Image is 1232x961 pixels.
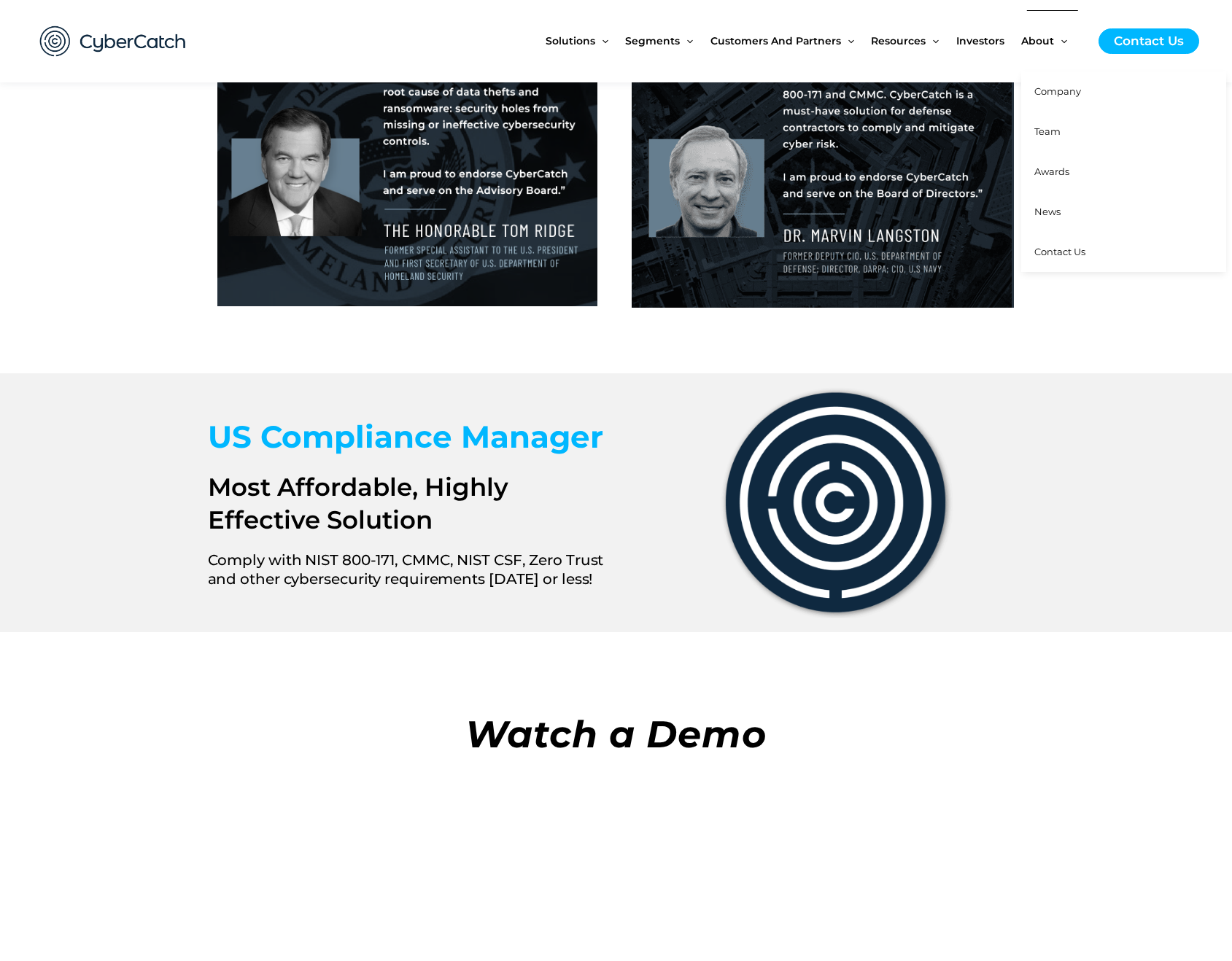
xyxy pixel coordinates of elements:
[1034,246,1085,257] span: Contact Us
[546,10,1084,71] nav: Site Navigation: New Main Menu
[1099,28,1199,54] a: Contact Us
[1034,206,1061,217] span: News
[625,10,680,71] span: Segments
[1034,85,1081,97] span: Company
[1021,10,1054,71] span: About
[1021,232,1226,272] a: Contact Us
[1021,71,1226,112] a: Company
[841,10,854,71] span: Menu Toggle
[595,10,608,71] span: Menu Toggle
[1054,10,1067,71] span: Menu Toggle
[208,417,632,457] h2: US Compliance Manager
[1021,112,1226,152] a: Team
[956,10,1021,71] a: Investors
[956,10,1004,71] span: Investors
[208,471,632,535] h2: Most Affordable, Highly Effective Solution
[546,10,595,71] span: Solutions
[871,10,926,71] span: Resources
[1021,192,1226,232] a: News
[710,10,841,71] span: Customers and Partners
[208,550,624,588] h2: Comply with NIST 800-171, CMMC, NIST CSF, Zero Trust and other cybersecurity requirements [DATE] ...
[1021,152,1226,192] a: Awards
[26,11,201,71] img: CyberCatch
[1034,166,1069,177] span: Awards
[926,10,939,71] span: Menu Toggle
[214,712,1018,757] h4: Watch a Demo
[1034,125,1061,137] span: Team
[680,10,693,71] span: Menu Toggle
